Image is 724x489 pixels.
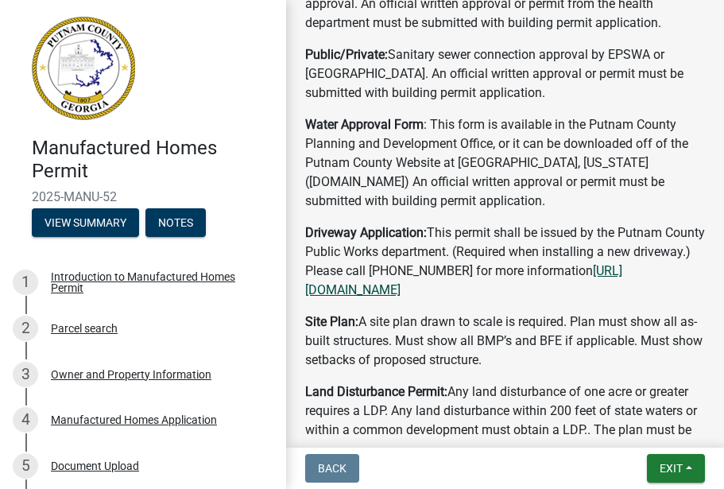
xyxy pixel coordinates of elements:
div: 4 [13,407,38,433]
button: Notes [145,208,206,237]
span: 2025-MANU-52 [32,189,254,204]
strong: Site Plan: [305,314,358,329]
span: Back [318,462,347,475]
wm-modal-confirm: Notes [145,217,206,230]
strong: Driveway Application: [305,225,427,240]
p: : This form is available in the Putnam County Planning and Development Office, or it can be downl... [305,115,705,211]
a: [URL][DOMAIN_NAME] [305,263,622,297]
div: 1 [13,270,38,295]
strong: Land Disturbance Permit: [305,384,447,399]
button: View Summary [32,208,139,237]
wm-modal-confirm: Summary [32,217,139,230]
button: Exit [647,454,705,483]
p: Sanitary sewer connection approval by EPSWA or [GEOGRAPHIC_DATA]. An official written approval or... [305,45,705,103]
p: This permit shall be issued by the Putnam County Public Works department. (Required when installi... [305,223,705,300]
div: 2 [13,316,38,341]
div: Introduction to Manufactured Homes Permit [51,271,261,293]
h4: Manufactured Homes Permit [32,137,273,183]
p: A site plan drawn to scale is required. Plan must show all as-built structures. Must show all BMP... [305,312,705,370]
strong: Water Approval [305,117,391,132]
div: 3 [13,362,38,387]
div: 5 [13,453,38,479]
div: Parcel search [51,323,118,334]
strong: Form [394,117,424,132]
img: Putnam County, Georgia [32,17,135,120]
div: Owner and Property Information [51,369,211,380]
span: Exit [660,462,683,475]
strong: Public/Private: [305,47,388,62]
div: Manufactured Homes Application [51,414,217,425]
div: Document Upload [51,460,139,472]
button: Back [305,454,359,483]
